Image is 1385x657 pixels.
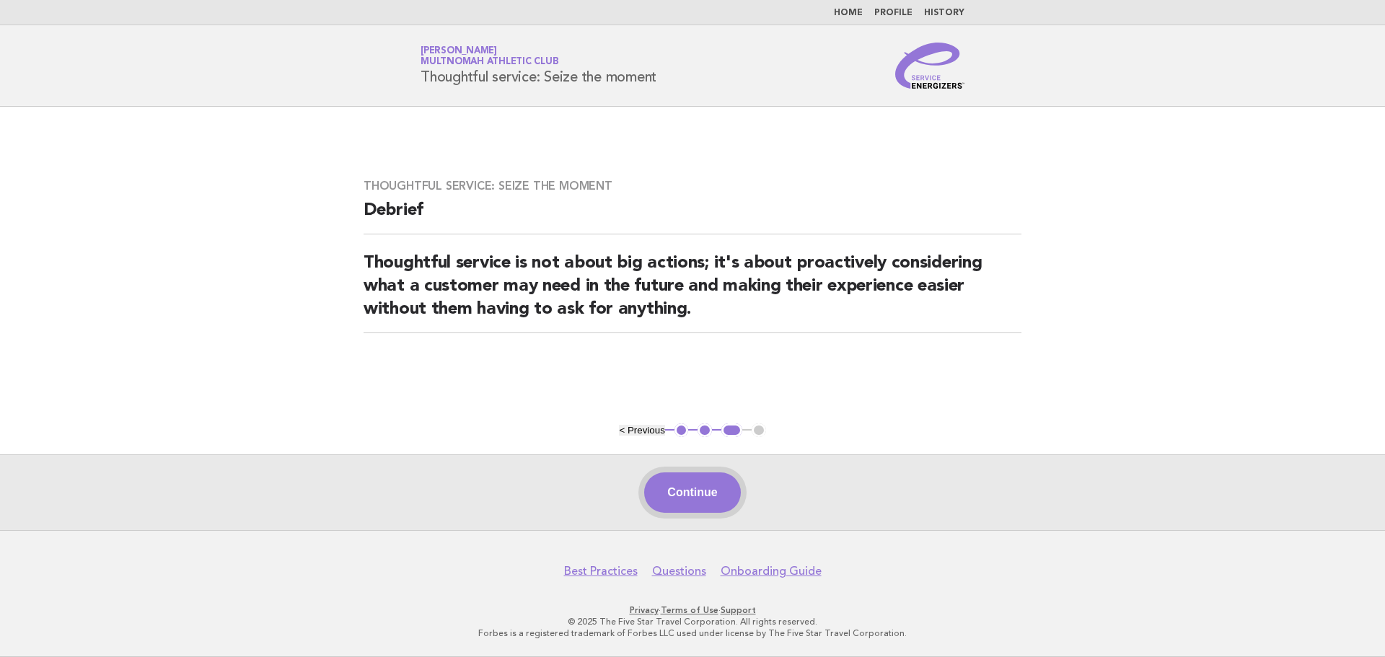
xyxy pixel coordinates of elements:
span: Multnomah Athletic Club [421,58,558,67]
a: [PERSON_NAME]Multnomah Athletic Club [421,46,558,66]
h3: Thoughtful service: Seize the moment [364,179,1021,193]
a: Support [721,605,756,615]
button: Continue [644,472,740,513]
a: Best Practices [564,564,638,578]
p: · · [251,604,1134,616]
button: 3 [721,423,742,438]
a: Questions [652,564,706,578]
a: History [924,9,964,17]
h2: Debrief [364,199,1021,234]
p: © 2025 The Five Star Travel Corporation. All rights reserved. [251,616,1134,627]
p: Forbes is a registered trademark of Forbes LLC used under license by The Five Star Travel Corpora... [251,627,1134,639]
a: Onboarding Guide [721,564,822,578]
button: 1 [674,423,689,438]
img: Service Energizers [895,43,964,89]
h1: Thoughtful service: Seize the moment [421,47,656,84]
a: Terms of Use [661,605,718,615]
h2: Thoughtful service is not about big actions; it's about proactively considering what a customer m... [364,252,1021,333]
button: < Previous [619,425,664,436]
a: Profile [874,9,913,17]
button: 2 [698,423,712,438]
a: Privacy [630,605,659,615]
a: Home [834,9,863,17]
